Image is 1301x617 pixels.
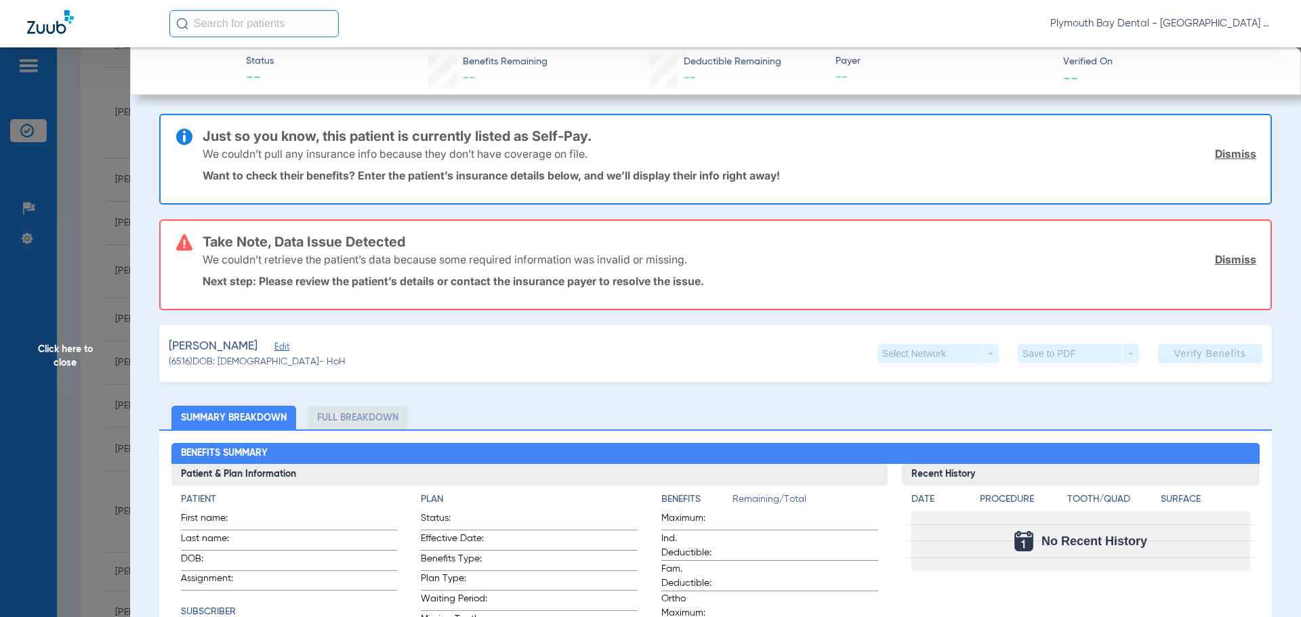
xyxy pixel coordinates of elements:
span: Benefits Type: [421,552,487,570]
h3: Just so you know, this patient is currently listed as Self-Pay. [203,129,1256,143]
span: First name: [181,511,247,530]
span: Payer [835,54,1052,68]
span: Fam. Deductible: [661,562,728,591]
span: DOB: [181,552,247,570]
span: Edit [274,342,287,355]
span: Benefits Remaining [463,55,548,69]
span: Effective Date: [421,532,487,550]
span: Verified On [1063,55,1279,69]
img: Search Icon [176,18,188,30]
span: Status [246,54,274,68]
h4: Procedure [980,492,1062,507]
span: Last name: [181,532,247,550]
span: Status: [421,511,487,530]
span: -- [835,69,1052,86]
h3: Take Note, Data Issue Detected [203,235,1256,249]
p: We couldn’t pull any insurance info because they don’t have coverage on file. [203,147,587,161]
h2: Benefits Summary [171,443,1260,465]
h3: Patient & Plan Information [171,464,888,486]
span: Waiting Period: [421,592,487,610]
h4: Surface [1161,492,1250,507]
span: Maximum: [661,511,728,530]
p: We couldn’t retrieve the patient’s data because some required information was invalid or missing. [203,253,687,266]
h4: Patient [181,492,398,507]
span: Assignment: [181,572,247,590]
span: -- [1063,70,1078,85]
img: Calendar [1014,531,1033,551]
span: -- [246,69,274,88]
li: Full Breakdown [308,406,408,429]
img: Zuub Logo [27,10,74,34]
h4: Date [911,492,968,507]
a: Dismiss [1215,253,1256,266]
img: error-icon [176,234,192,251]
h3: Recent History [902,464,1260,486]
span: (6516) DOB: [DEMOGRAPHIC_DATA] - HoH [169,355,346,369]
img: info-icon [176,129,192,145]
span: -- [463,72,475,84]
app-breakdown-title: Surface [1161,492,1250,511]
h4: Tooth/Quad [1067,492,1157,507]
h4: Benefits [661,492,732,507]
span: Plymouth Bay Dental - [GEOGRAPHIC_DATA] Dental [1050,17,1274,30]
app-breakdown-title: Benefits [661,492,732,511]
span: [PERSON_NAME] [169,338,257,355]
iframe: Chat Widget [1233,552,1301,617]
app-breakdown-title: Date [911,492,968,511]
app-breakdown-title: Procedure [980,492,1062,511]
input: Search for patients [169,10,339,37]
p: Next step: Please review the patient’s details or contact the insurance payer to resolve the issue. [203,274,1256,288]
span: No Recent History [1041,534,1147,548]
span: Plan Type: [421,572,487,590]
a: Dismiss [1215,147,1256,161]
h4: Plan [421,492,638,507]
p: Want to check their benefits? Enter the patient’s insurance details below, and we’ll display thei... [203,169,1256,182]
li: Summary Breakdown [171,406,296,429]
span: Deductible Remaining [684,55,781,69]
span: -- [684,72,696,84]
span: Remaining/Total [732,492,878,511]
span: Ind. Deductible: [661,532,728,560]
app-breakdown-title: Tooth/Quad [1067,492,1157,511]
